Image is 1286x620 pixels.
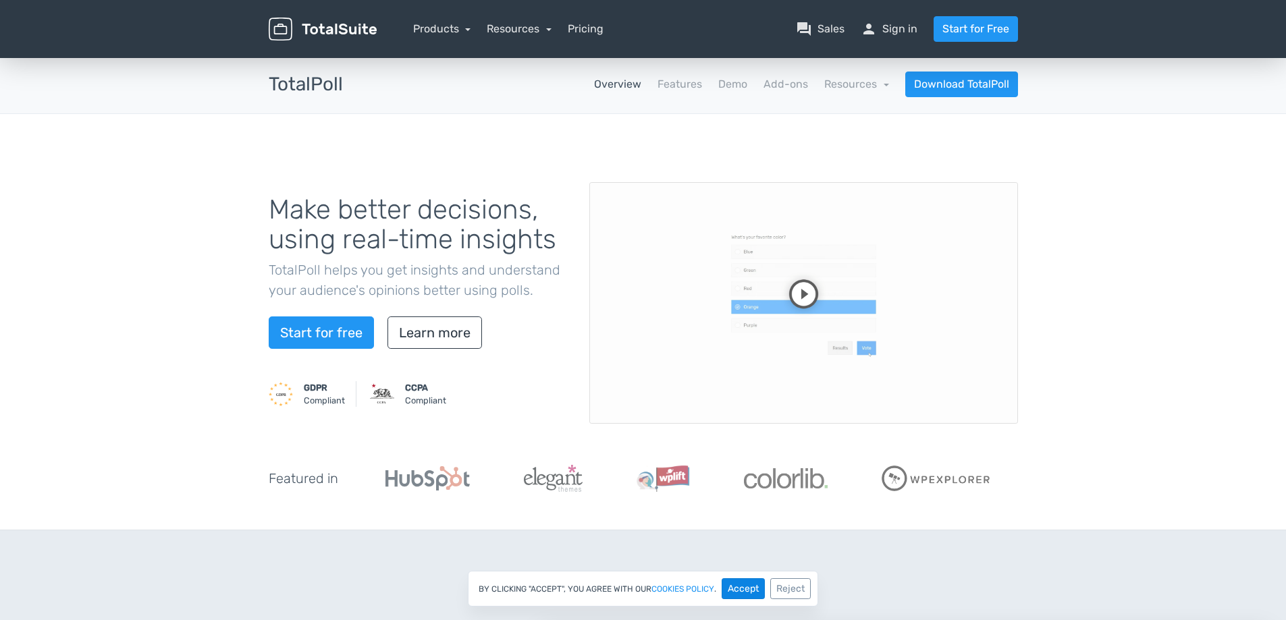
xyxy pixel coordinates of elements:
img: WPExplorer [882,466,991,491]
div: By clicking "Accept", you agree with our . [468,571,818,607]
a: Pricing [568,21,604,37]
button: Accept [722,578,765,599]
button: Reject [770,578,811,599]
a: Learn more [387,316,482,349]
a: Overview [594,76,641,92]
a: Products [413,22,471,35]
a: cookies policy [651,585,714,593]
h3: TotalPoll [269,74,343,95]
img: TotalSuite for WordPress [269,18,377,41]
a: Start for free [269,316,374,349]
a: personSign in [861,21,917,37]
strong: GDPR [304,383,327,393]
a: Features [658,76,702,92]
p: TotalPoll helps you get insights and understand your audience's opinions better using polls. [269,260,569,300]
small: Compliant [304,381,345,407]
a: question_answerSales [796,21,845,37]
img: ElegantThemes [524,465,583,492]
img: WPLift [637,465,690,492]
a: Resources [487,22,552,35]
h1: Make better decisions, using real-time insights [269,195,569,254]
img: Hubspot [385,466,470,490]
span: person [861,21,877,37]
strong: CCPA [405,383,428,393]
a: Demo [718,76,747,92]
a: Start for Free [934,16,1018,42]
a: Resources [824,78,889,90]
a: Download TotalPoll [905,72,1018,97]
a: Add-ons [763,76,808,92]
h5: Featured in [269,471,338,486]
small: Compliant [405,381,446,407]
span: question_answer [796,21,812,37]
img: Colorlib [744,468,828,488]
img: GDPR [269,382,293,406]
img: CCPA [370,382,394,406]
